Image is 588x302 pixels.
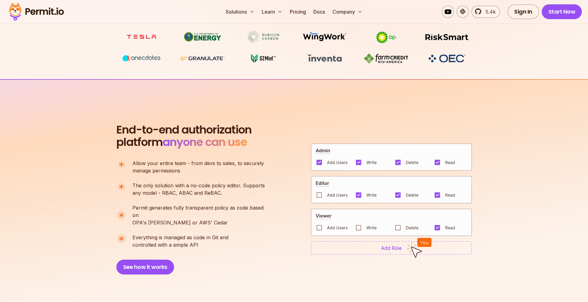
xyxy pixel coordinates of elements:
[132,160,264,174] p: manage permissions
[132,160,264,167] span: Allow your entire team - from devs to sales, to securely
[118,53,165,64] img: vega
[132,234,228,249] p: controlled with a simple API
[363,31,409,44] img: bp
[132,204,270,226] p: OPA's [PERSON_NAME] or AWS' Cedar
[179,53,226,64] img: Granulate
[330,6,365,18] button: Company
[132,182,265,197] p: any model - RBAC, ABAC and ReBAC.
[424,31,470,43] img: Risksmart
[6,1,67,22] img: Permit logo
[132,204,270,219] span: Permit generates fully transparent policy as code based on
[302,53,348,64] img: inventa
[163,134,247,150] span: anyone can use
[116,260,174,274] button: See how it works
[240,53,287,64] img: G2mint
[132,234,228,241] span: Everything is managed as code in Git and
[259,6,285,18] button: Learn
[482,8,496,15] span: 5.4k
[240,31,287,43] img: Rubicon
[542,4,582,19] a: Start Now
[471,6,500,18] a: 5.4k
[363,53,409,64] img: Farm Credit
[116,124,252,148] h2: platform
[311,6,327,18] a: Docs
[132,182,265,189] span: The only solution with a no-code policy editor. Supports
[287,6,308,18] a: Pricing
[118,31,165,43] img: tesla
[116,124,252,136] span: End-to-end authorization
[302,31,348,43] img: Wingwork
[427,53,467,63] img: OEC
[507,4,539,19] a: Sign In
[223,6,257,18] button: Solutions
[179,31,226,43] img: US department of energy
